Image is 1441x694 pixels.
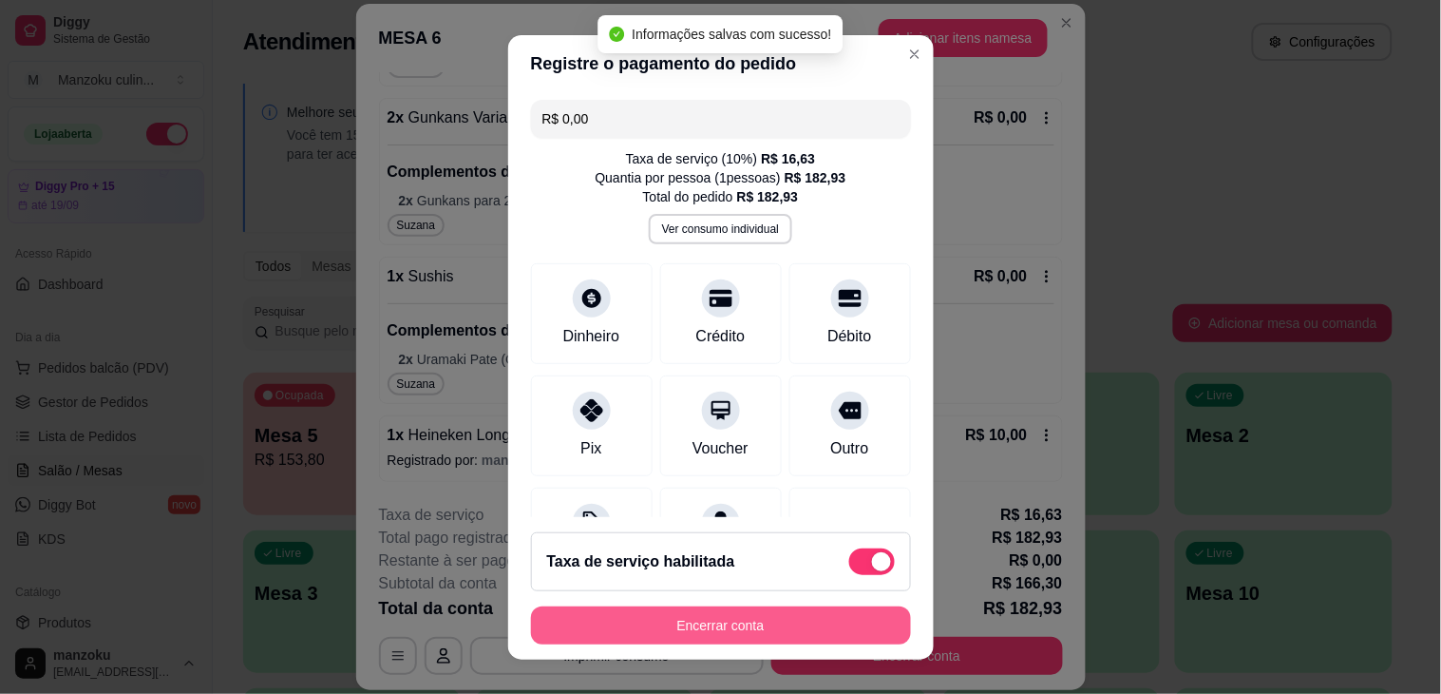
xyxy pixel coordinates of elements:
div: Quantia por pessoa ( 1 pessoas) [596,168,846,187]
div: Crédito [696,325,746,348]
div: Débito [827,325,871,348]
div: Total do pedido [643,187,799,206]
div: R$ 182,93 [737,187,799,206]
div: Taxa de serviço ( 10 %) [626,149,815,168]
div: Dinheiro [563,325,620,348]
input: Ex.: hambúrguer de cordeiro [542,100,900,138]
div: R$ 16,63 [761,149,815,168]
span: Informações salvas com sucesso! [632,27,831,42]
button: Ver consumo individual [649,214,792,244]
header: Registre o pagamento do pedido [508,35,934,92]
span: check-circle [609,27,624,42]
div: R$ 182,93 [785,168,846,187]
div: Outro [830,437,868,460]
div: Voucher [692,437,749,460]
div: Pix [580,437,601,460]
h2: Taxa de serviço habilitada [547,550,735,573]
button: Close [900,39,930,69]
button: Encerrar conta [531,607,911,645]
